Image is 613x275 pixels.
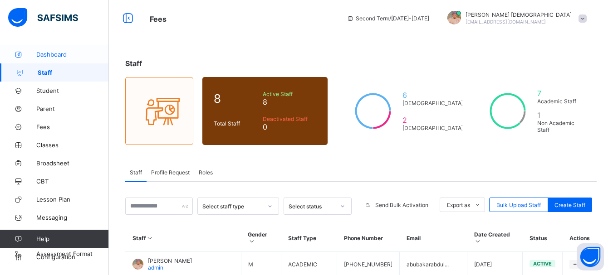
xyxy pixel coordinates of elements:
th: Gender [241,224,281,252]
span: Help [36,235,108,242]
span: Non Academic Staff [537,120,585,133]
th: Actions [563,224,597,252]
div: Select staff type [202,203,262,210]
span: Classes [36,141,109,149]
div: Abubakar Abdulkadir Muhammad [438,11,591,26]
span: Dashboard [36,51,109,58]
span: Staff [130,169,142,176]
img: safsims [8,8,78,27]
span: Active Staff [263,91,317,97]
i: Sort in Ascending Order [248,238,255,245]
div: Total Staff [211,118,260,129]
span: Create Staff [554,202,585,208]
span: [EMAIL_ADDRESS][DOMAIN_NAME] [466,19,546,24]
span: admin [148,264,163,271]
span: Lesson Plan [36,196,109,203]
span: Staff [125,59,142,68]
span: Broadsheet [36,159,109,167]
span: active [533,261,552,267]
span: [DEMOGRAPHIC_DATA] [402,125,463,131]
span: Staff [38,69,109,76]
span: Messaging [36,214,109,221]
span: [PERSON_NAME] [148,257,192,264]
span: Fees [150,14,167,24]
span: 8 [214,92,258,106]
span: Fees [36,123,109,130]
th: Email [400,224,467,252]
span: [PERSON_NAME] [DEMOGRAPHIC_DATA] [466,11,572,18]
span: Roles [199,169,213,176]
span: Send Bulk Activation [375,202,428,208]
span: Parent [36,105,109,112]
span: Deactivated Staff [263,116,317,122]
th: Staff [126,224,241,252]
span: 7 [537,89,585,98]
th: Date Created [467,224,523,252]
span: 8 [263,97,317,106]
th: Phone Number [337,224,400,252]
span: 1 [537,111,585,120]
span: Bulk Upload Staff [496,202,541,208]
div: Select status [289,203,335,210]
i: Sort in Ascending Order [146,235,154,241]
span: 0 [263,122,317,131]
span: Profile Request [151,169,190,176]
span: [DEMOGRAPHIC_DATA] [402,100,463,106]
span: Export as [447,202,470,208]
span: Student [36,87,109,94]
span: CBT [36,178,109,185]
button: Open asap [577,243,604,270]
th: Staff Type [281,224,337,252]
span: Configuration [36,253,108,261]
i: Sort in Ascending Order [474,238,482,245]
th: Status [523,224,563,252]
span: 2 [402,116,463,125]
span: session/term information [347,15,429,22]
span: 6 [402,91,463,100]
span: Academic Staff [537,98,585,105]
